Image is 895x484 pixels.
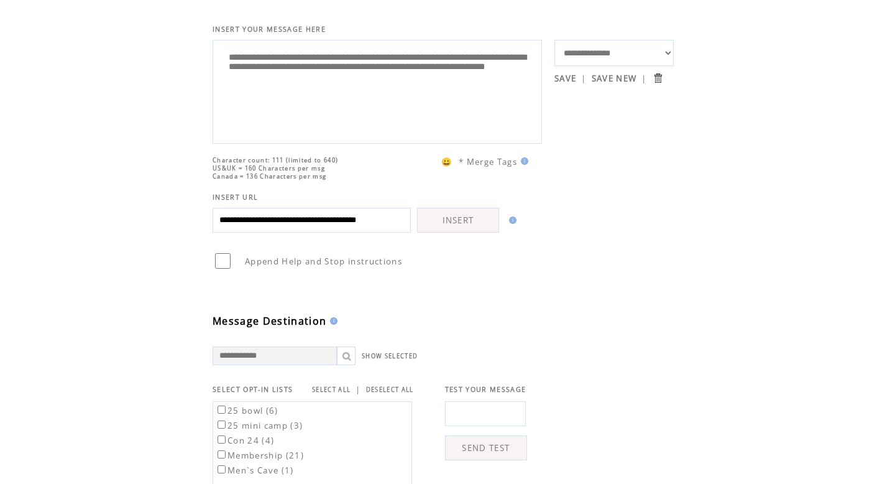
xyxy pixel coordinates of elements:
[366,386,414,394] a: DESELECT ALL
[215,420,303,431] label: 25 mini camp (3)
[445,385,526,394] span: TEST YOUR MESSAGE
[592,73,637,84] a: SAVE NEW
[215,450,304,461] label: Membership (21)
[213,193,258,202] span: INSERT URL
[213,164,325,172] span: US&UK = 160 Characters per msg
[312,386,351,394] a: SELECT ALL
[218,435,226,444] input: Con 24 (4)
[213,172,326,180] span: Canada = 136 Characters per msg
[641,73,646,84] span: |
[215,405,278,416] label: 25 bowl (6)
[417,208,499,233] a: INSERT
[517,157,528,165] img: help.gif
[505,216,516,224] img: help.gif
[218,450,226,458] input: Membership (21)
[213,25,326,34] span: INSERT YOUR MESSAGE HERE
[554,73,576,84] a: SAVE
[652,72,664,84] input: Submit
[215,435,274,446] label: Con 24 (4)
[245,256,402,267] span: Append Help and Stop instructions
[218,465,226,473] input: Men`s Cave (1)
[459,156,517,167] span: * Merge Tags
[218,406,226,414] input: 25 bowl (6)
[441,156,452,167] span: 😀
[213,385,293,394] span: SELECT OPT-IN LISTS
[581,73,586,84] span: |
[356,384,360,395] span: |
[362,352,418,360] a: SHOW SELECTED
[326,317,337,325] img: help.gif
[213,156,338,164] span: Character count: 111 (limited to 640)
[215,465,294,476] label: Men`s Cave (1)
[218,421,226,429] input: 25 mini camp (3)
[213,314,326,328] span: Message Destination
[445,435,527,460] a: SEND TEST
